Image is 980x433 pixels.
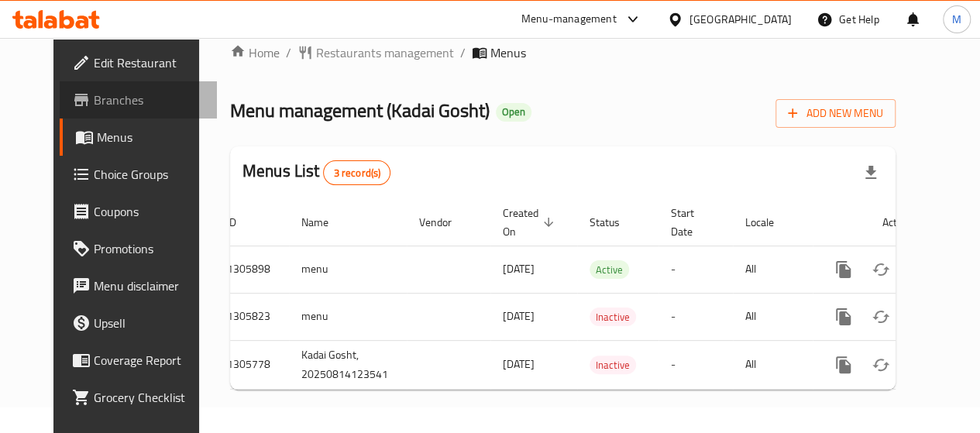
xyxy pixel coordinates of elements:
span: Menu management ( Kadai Gosht ) [230,93,490,128]
td: All [733,340,813,389]
span: [DATE] [503,306,535,326]
div: Total records count [323,160,390,185]
span: Branches [94,91,205,109]
a: Branches [60,81,217,119]
div: Open [496,103,531,122]
a: Upsell [60,304,217,342]
span: Add New Menu [788,104,883,123]
button: Change Status [862,346,899,383]
a: Menu disclaimer [60,267,217,304]
div: Menu-management [521,10,617,29]
span: Edit Restaurant [94,53,205,72]
td: - [658,246,733,293]
button: more [825,251,862,288]
a: Choice Groups [60,156,217,193]
span: [DATE] [503,354,535,374]
a: Restaurants management [297,43,454,62]
span: Name [301,213,349,232]
td: 1305823 [215,293,289,340]
td: - [658,293,733,340]
span: Coupons [94,202,205,221]
button: Add New Menu [775,99,896,128]
nav: breadcrumb [230,43,896,62]
a: Promotions [60,230,217,267]
div: Active [590,260,629,279]
span: Choice Groups [94,165,205,184]
span: Grocery Checklist [94,388,205,407]
td: All [733,246,813,293]
span: [DATE] [503,259,535,279]
a: Menus [60,119,217,156]
div: [GEOGRAPHIC_DATA] [689,11,792,28]
div: Export file [852,154,889,191]
span: Menus [97,128,205,146]
span: Menu disclaimer [94,277,205,295]
span: Vendor [419,213,472,232]
span: Inactive [590,308,636,326]
span: ID [227,213,256,232]
span: Locale [745,213,794,232]
span: Open [496,105,531,119]
td: menu [289,293,407,340]
span: Restaurants management [316,43,454,62]
span: Active [590,261,629,279]
button: Change Status [862,251,899,288]
span: Promotions [94,239,205,258]
td: 1305778 [215,340,289,389]
a: Coupons [60,193,217,230]
td: - [658,340,733,389]
span: Start Date [671,204,714,241]
li: / [460,43,466,62]
button: more [825,346,862,383]
button: more [825,298,862,335]
span: Inactive [590,356,636,374]
td: 1305898 [215,246,289,293]
a: Home [230,43,280,62]
span: Menus [490,43,526,62]
span: Created On [503,204,559,241]
span: Status [590,213,640,232]
a: Edit Restaurant [60,44,217,81]
span: Coverage Report [94,351,205,369]
a: Grocery Checklist [60,379,217,416]
span: Upsell [94,314,205,332]
span: 3 record(s) [324,166,390,180]
td: menu [289,246,407,293]
h2: Menus List [242,160,390,185]
span: M [952,11,961,28]
td: Kadai Gosht, 20250814123541 [289,340,407,389]
a: Coverage Report [60,342,217,379]
td: All [733,293,813,340]
li: / [286,43,291,62]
